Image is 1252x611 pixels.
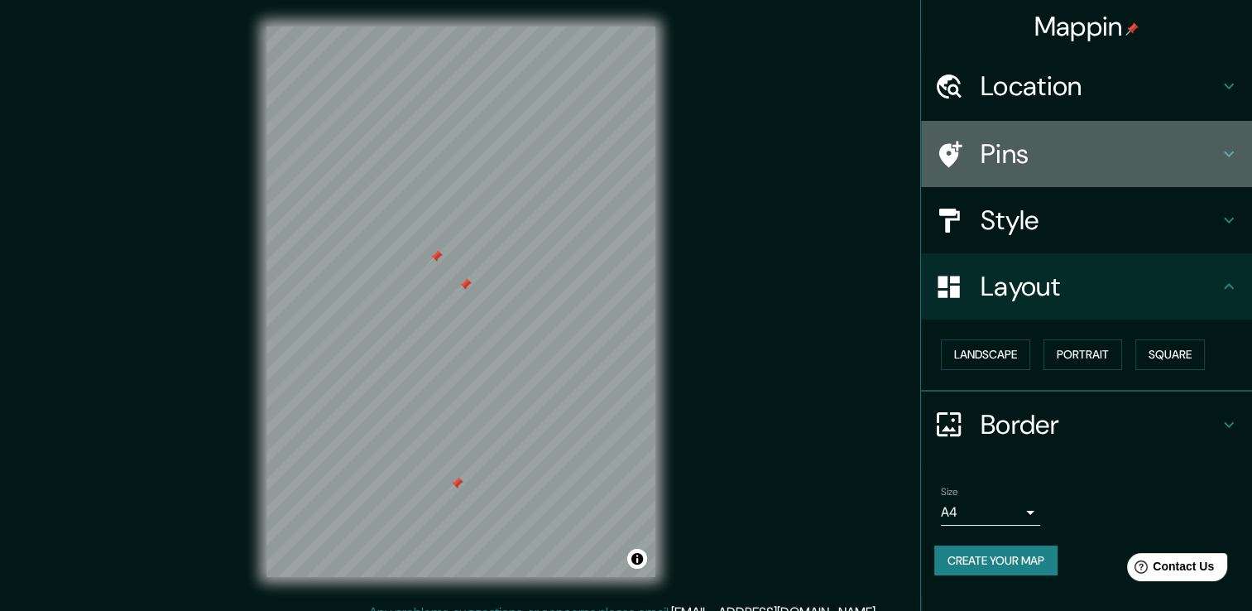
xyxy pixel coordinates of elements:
h4: Pins [981,137,1219,171]
div: Style [921,187,1252,253]
div: Layout [921,253,1252,320]
iframe: Help widget launcher [1105,546,1234,593]
button: Square [1135,339,1205,370]
img: pin-icon.png [1125,22,1139,36]
div: Pins [921,121,1252,187]
button: Portrait [1043,339,1122,370]
div: Location [921,53,1252,119]
button: Create your map [934,546,1058,576]
h4: Style [981,204,1219,237]
h4: Border [981,408,1219,441]
h4: Mappin [1034,10,1139,43]
h4: Layout [981,270,1219,303]
div: A4 [941,499,1040,526]
button: Landscape [941,339,1030,370]
div: Border [921,392,1252,458]
h4: Location [981,70,1219,103]
button: Toggle attribution [627,549,647,569]
canvas: Map [266,26,655,577]
label: Size [941,484,958,498]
